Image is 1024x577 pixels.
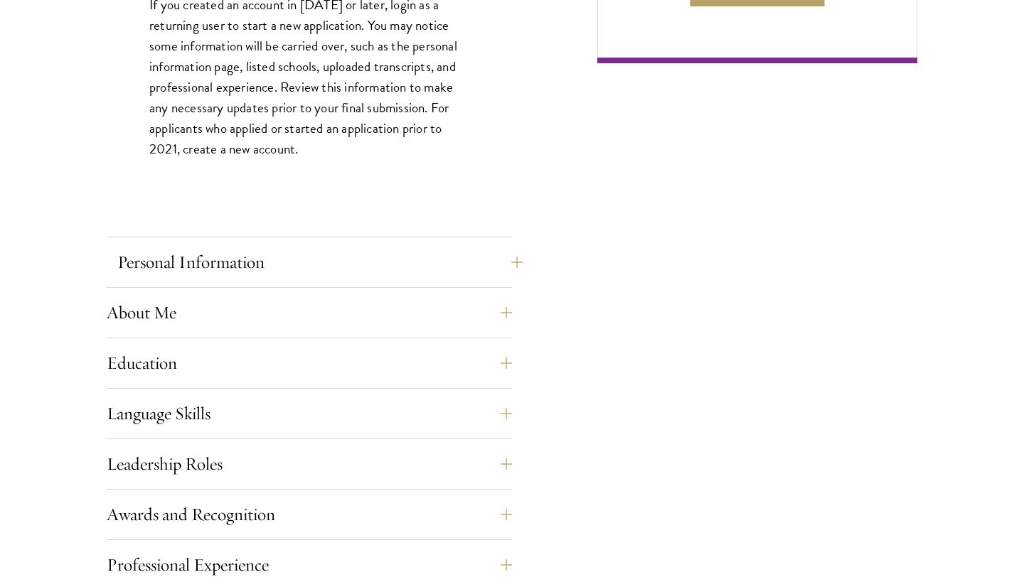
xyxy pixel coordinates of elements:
[107,346,512,380] button: Education
[117,245,523,279] button: Personal Information
[107,296,512,330] button: About Me
[107,497,512,532] button: Awards and Recognition
[107,397,512,431] button: Language Skills
[107,447,512,481] button: Leadership Roles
